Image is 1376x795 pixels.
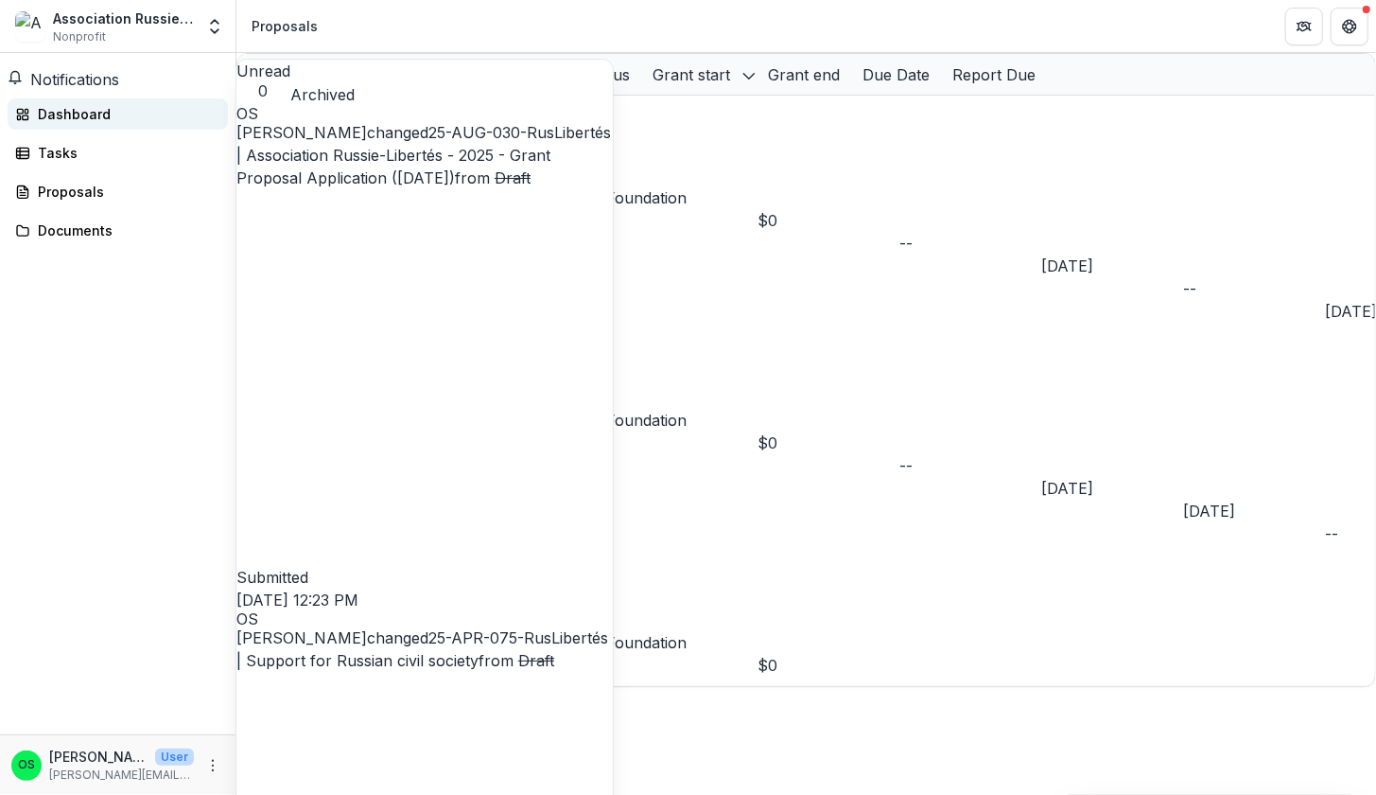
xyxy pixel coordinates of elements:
nav: breadcrumb [244,12,325,40]
div: [DATE] [1041,255,1183,277]
a: Proposals [8,176,228,207]
div: $0 [758,432,899,454]
div: Status [573,54,641,95]
div: -- [899,677,1041,699]
div: Proposals [38,182,213,202]
span: [PERSON_NAME] [236,628,367,647]
div: $0 [758,209,899,232]
div: [DATE] [1041,477,1183,500]
div: Olga Shevchuk [236,611,613,627]
div: Dashboard [38,104,213,124]
span: 0 [236,82,290,100]
div: Amount awarded [427,54,573,95]
button: More [201,754,224,777]
p: U.S. Russia Foundation [521,186,758,209]
div: Grant [260,54,323,95]
p: [DATE] 12:23 PM [236,589,613,611]
button: Archived [290,83,355,106]
a: Dashboard [8,98,228,130]
a: Documents [8,215,228,246]
div: Grant end [757,54,851,95]
span: Nonprofit [53,28,106,45]
div: Due Date [851,54,941,95]
button: Open entity switcher [201,8,228,45]
div: -- [899,454,1041,477]
div: Documents [38,221,213,240]
p: [PERSON_NAME][EMAIL_ADDRESS][PERSON_NAME][DOMAIN_NAME] [49,767,194,784]
span: Submitted [236,568,308,587]
div: Olga Shevchuk [18,759,35,771]
a: Tasks [8,137,228,168]
div: Tasks [38,143,213,163]
div: Foundation [323,54,427,95]
button: Get Help [1331,8,1368,45]
div: Grant start [641,54,757,95]
img: Association Russie-Libertés [15,11,45,42]
div: -- [899,232,1041,255]
div: Due Date [851,63,941,86]
s: Draft [495,168,531,187]
div: Olga Shevchuk [236,106,613,121]
button: Partners [1285,8,1323,45]
div: Association Russie-Libertés [53,9,194,28]
div: Proposals [252,16,318,36]
span: [PERSON_NAME] [236,123,367,142]
a: 25-AUG-030-RusLibertés | Association Russie-Libertés - 2025 - Grant Proposal Application ([DATE]) [236,123,611,187]
p: User [155,749,194,766]
div: Report Due [941,63,1047,86]
div: $0 [758,654,899,677]
p: [PERSON_NAME] [49,747,148,767]
div: Grant end [757,63,851,86]
button: Notifications [8,68,119,91]
p: changed from [236,121,613,589]
div: -- [1183,277,1325,300]
div: [DATE] [1183,500,1325,522]
span: Notifications [30,70,119,89]
button: Unread [236,60,290,100]
p: U.S. Russia Foundation [521,409,758,432]
div: Grant start [641,63,741,86]
svg: sorted descending [741,68,757,83]
s: Draft [518,651,554,670]
div: Report Due [941,54,1047,95]
p: U.S. Russia Foundation [521,631,758,654]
